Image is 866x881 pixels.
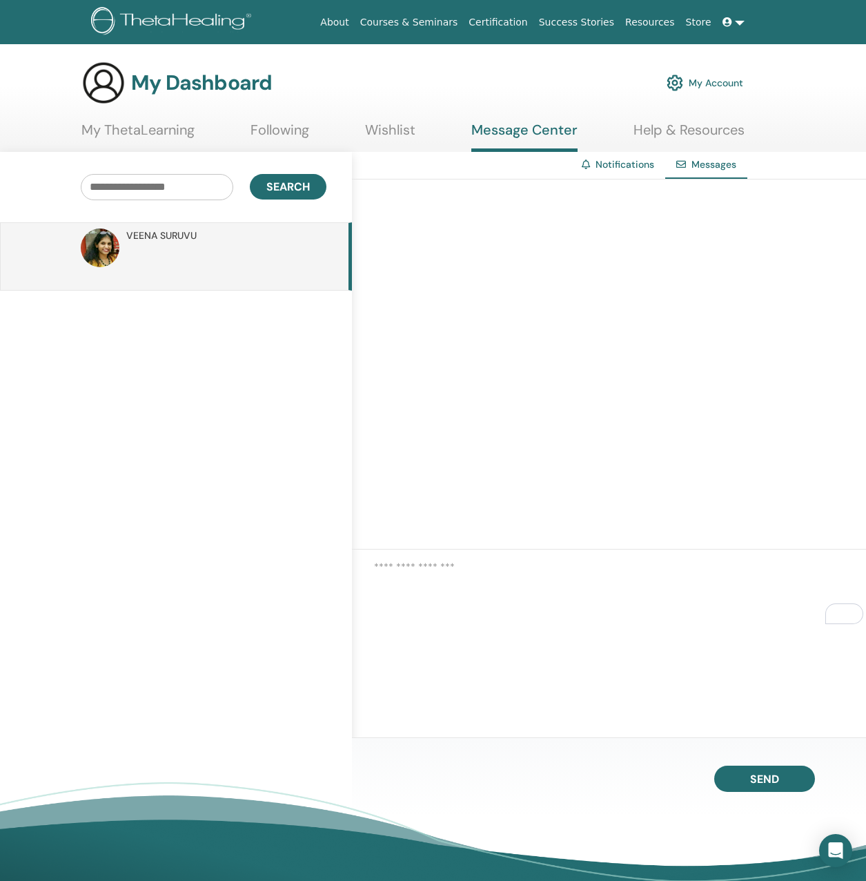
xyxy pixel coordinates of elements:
[81,122,195,148] a: My ThetaLearning
[91,7,256,38] img: logo.png
[365,122,415,148] a: Wishlist
[266,180,310,194] span: Search
[620,10,680,35] a: Resources
[471,122,578,152] a: Message Center
[714,766,815,792] button: Send
[355,10,464,35] a: Courses & Seminars
[374,559,866,628] textarea: To enrich screen reader interactions, please activate Accessibility in Grammarly extension settings
[691,158,736,171] span: Messages
[81,229,119,267] img: default.jpg
[596,158,654,171] a: Notifications
[750,772,779,786] span: Send
[633,122,745,148] a: Help & Resources
[819,834,852,867] div: Open Intercom Messenger
[463,10,533,35] a: Certification
[533,10,620,35] a: Success Stories
[250,174,326,200] button: Search
[680,10,717,35] a: Store
[315,10,354,35] a: About
[81,61,126,105] img: generic-user-icon.jpg
[131,70,272,95] h3: My Dashboard
[250,122,309,148] a: Following
[667,68,743,98] a: My Account
[126,229,197,243] span: VEENA SURUVU
[667,71,683,95] img: cog.svg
